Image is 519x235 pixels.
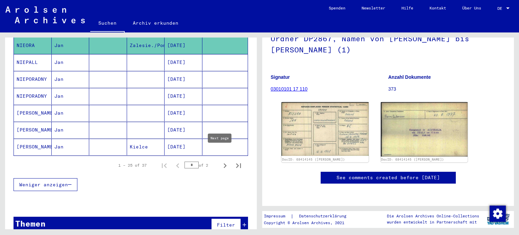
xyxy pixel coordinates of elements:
[14,122,52,138] mat-cell: [PERSON_NAME]
[15,217,46,230] div: Themen
[19,182,68,188] span: Weniger anzeigen
[486,211,511,228] img: yv_logo.png
[14,71,52,88] mat-cell: NIEPORADNY
[264,213,291,220] a: Impressum
[14,37,52,54] mat-cell: NIEORA
[165,105,202,121] mat-cell: [DATE]
[490,206,506,222] img: Zustimmung ändern
[497,6,505,11] span: DE
[388,86,505,93] p: 373
[271,23,505,64] h1: Ordner DP2867, Namen von [PERSON_NAME] bis [PERSON_NAME] (1)
[14,88,52,104] mat-cell: NIEPORADNY
[14,54,52,71] mat-cell: NIEPALL
[232,159,245,172] button: Last page
[264,213,354,220] div: |
[165,54,202,71] mat-cell: [DATE]
[52,71,90,88] mat-cell: Jan
[337,174,440,181] a: See comments created before [DATE]
[127,37,165,54] mat-cell: Zalesie./Pomorza
[52,122,90,138] mat-cell: Jan
[218,159,232,172] button: Next page
[5,6,85,23] img: Arolsen_neg.svg
[52,37,90,54] mat-cell: Jan
[282,158,345,161] a: DocID: 68414145 ([PERSON_NAME])
[90,15,125,32] a: Suchen
[171,159,184,172] button: Previous page
[127,139,165,155] mat-cell: Kielce
[281,102,369,156] img: 001.jpg
[52,139,90,155] mat-cell: Jan
[271,86,307,92] a: 03010101 17 110
[184,162,218,168] div: of 2
[388,74,431,80] b: Anzahl Dokumente
[165,139,202,155] mat-cell: [DATE]
[271,74,290,80] b: Signatur
[14,105,52,121] mat-cell: [PERSON_NAME]
[52,54,90,71] mat-cell: Jan
[157,159,171,172] button: First page
[211,218,241,231] button: Filter
[165,88,202,104] mat-cell: [DATE]
[387,219,479,225] p: wurden entwickelt in Partnerschaft mit
[264,220,354,226] p: Copyright © Arolsen Archives, 2021
[118,162,147,168] div: 1 – 25 of 37
[14,178,77,191] button: Weniger anzeigen
[165,122,202,138] mat-cell: [DATE]
[294,213,354,220] a: Datenschutzerklärung
[165,71,202,88] mat-cell: [DATE]
[14,139,52,155] mat-cell: [PERSON_NAME]
[217,222,235,228] span: Filter
[381,102,468,157] img: 002.jpg
[387,213,479,219] p: Die Arolsen Archives Online-Collections
[165,37,202,54] mat-cell: [DATE]
[52,88,90,104] mat-cell: Jan
[125,15,187,31] a: Archiv erkunden
[381,158,444,161] a: DocID: 68414145 ([PERSON_NAME])
[52,105,90,121] mat-cell: Jan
